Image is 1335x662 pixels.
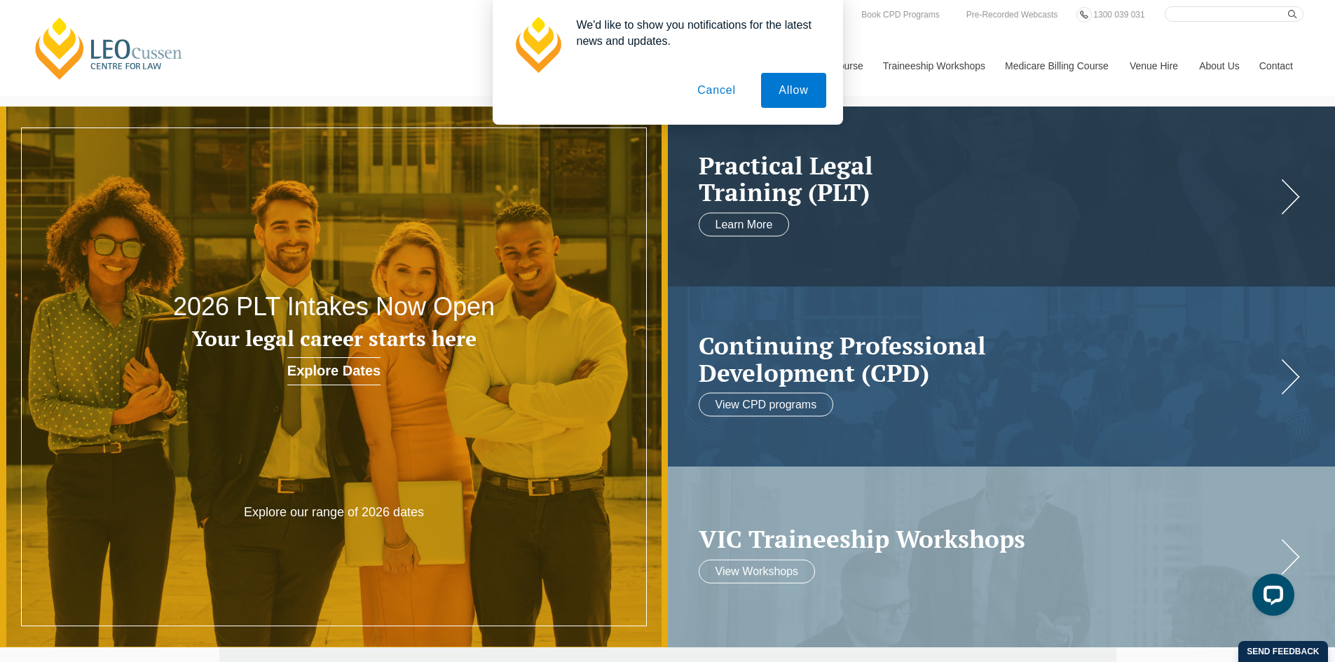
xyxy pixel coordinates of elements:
img: notification icon [509,17,566,73]
p: Explore our range of 2026 dates [200,504,467,520]
h2: 2026 PLT Intakes Now Open [134,293,535,321]
h2: Practical Legal Training (PLT) [699,151,1277,205]
a: VIC Traineeship Workshops [699,525,1277,553]
button: Allow [761,73,826,108]
a: Practical LegalTraining (PLT) [699,151,1277,205]
a: Learn More [699,212,790,236]
h2: Continuing Professional Development (CPD) [699,332,1277,386]
a: View CPD programs [699,393,834,417]
a: Explore Dates [287,357,381,385]
a: Continuing ProfessionalDevelopment (CPD) [699,332,1277,386]
button: Cancel [680,73,753,108]
h3: Your legal career starts here [134,327,535,350]
div: We'd like to show you notifications for the latest news and updates. [566,17,826,49]
a: View Workshops [699,559,816,583]
iframe: LiveChat chat widget [1241,568,1300,627]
